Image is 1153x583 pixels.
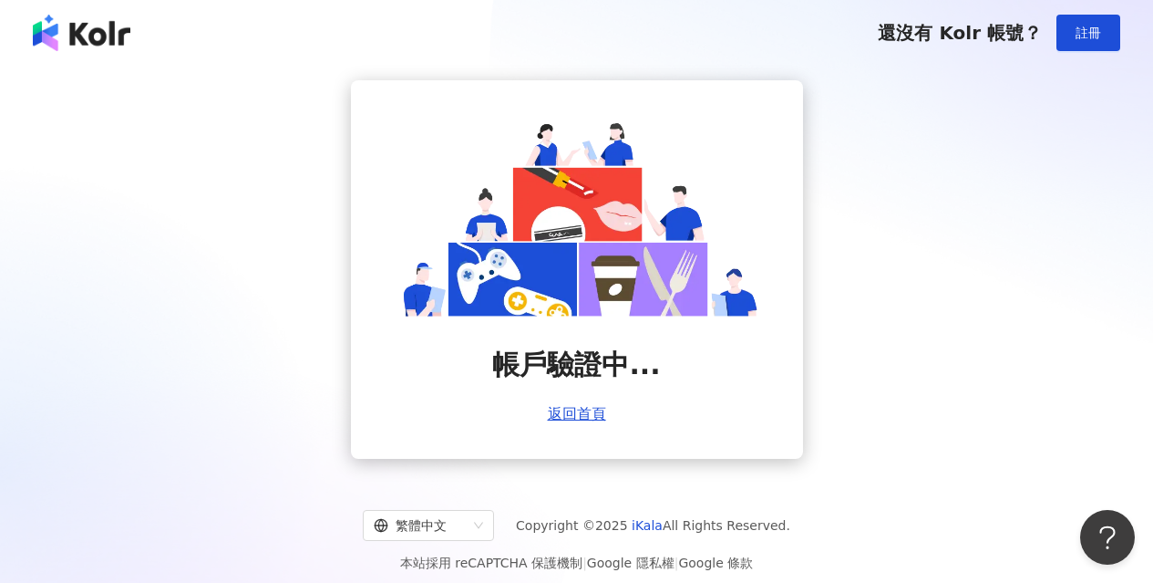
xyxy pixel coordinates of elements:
span: 帳戶驗證中... [492,346,660,384]
span: 註冊 [1076,26,1101,40]
span: Copyright © 2025 All Rights Reserved. [516,515,790,536]
span: 還沒有 Kolr 帳號？ [878,22,1042,44]
span: | [674,556,679,570]
a: iKala [632,518,663,533]
a: Google 條款 [678,556,753,570]
div: 繁體中文 [374,511,467,540]
span: | [582,556,587,570]
button: 註冊 [1056,15,1120,51]
span: 本站採用 reCAPTCHA 保護機制 [400,552,753,574]
a: Google 隱私權 [587,556,674,570]
img: account is verifying [395,117,759,317]
iframe: Help Scout Beacon - Open [1080,510,1135,565]
a: 返回首頁 [548,406,606,422]
img: logo [33,15,130,51]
